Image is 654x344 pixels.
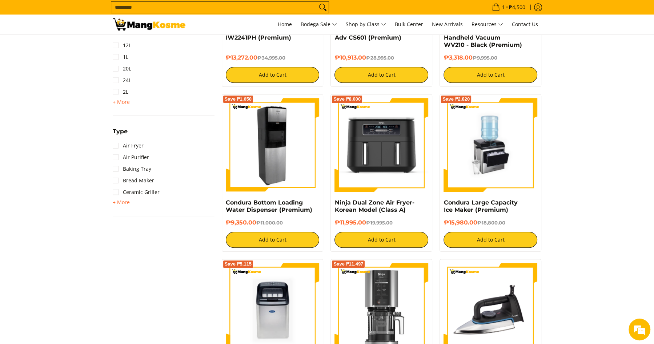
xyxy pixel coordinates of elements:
[334,54,428,61] h6: ₱10,913.00
[297,15,341,34] a: Bodega Sale
[226,199,312,213] a: Condura Bottom Loading Water Dispenser (Premium)
[113,140,144,151] a: Air Fryer
[366,220,392,226] del: ₱19,995.00
[226,98,320,192] img: Condura Bottom Loading Water Dispenser (Premium) - 0
[113,98,130,106] summary: Open
[226,219,320,226] h6: ₱9,350.00
[477,220,505,226] del: ₱18,800.00
[113,163,151,175] a: Baking Tray
[113,74,131,86] a: 24L
[113,51,128,63] a: 1L
[334,27,409,41] a: Shark EvoPower System Adv CS601 (Premium)
[472,20,503,29] span: Resources
[193,15,542,34] nav: Main Menu
[468,15,507,34] a: Resources
[508,5,526,10] span: ₱4,500
[113,99,130,105] span: + More
[334,199,414,213] a: Ninja Dual Zone Air Fryer- Korean Model (Class A)
[113,199,130,205] span: + More
[428,15,466,34] a: New Arrivals
[256,220,283,226] del: ₱11,000.00
[444,27,524,48] a: Shark WANDVAC Cordless Handheld Vacuum WV210 - Black (Premium)
[113,18,185,31] img: Small Appliances l Mang Kosme: Home Appliances Warehouse Sale
[334,67,428,83] button: Add to Cart
[346,20,386,29] span: Shop by Class
[444,67,537,83] button: Add to Cart
[113,175,154,186] a: Bread Maker
[113,198,130,207] summary: Open
[257,55,285,61] del: ₱34,995.00
[508,15,542,34] a: Contact Us
[113,63,131,74] a: 20L
[444,219,537,226] h6: ₱15,980.00
[301,20,337,29] span: Bodega Sale
[226,27,291,41] a: Shark CleanSense IQ IW2241PH (Premium)
[366,55,394,61] del: ₱28,995.00
[113,151,149,163] a: Air Purifier
[333,262,363,266] span: Save ₱11,497
[278,21,292,28] span: Home
[334,98,428,192] img: ninja-dual-zone-air-fryer-full-view-mang-kosme
[391,15,427,34] a: Bulk Center
[472,55,497,61] del: ₱9,995.00
[113,186,160,198] a: Ceramic Griller
[444,54,537,61] h6: ₱3,318.00
[113,129,128,140] summary: Open
[444,199,517,213] a: Condura Large Capacity Ice Maker (Premium)
[333,97,361,101] span: Save ₱8,000
[226,67,320,83] button: Add to Cart
[442,97,470,101] span: Save ₱2,820
[317,2,329,13] button: Search
[512,21,538,28] span: Contact Us
[432,21,463,28] span: New Arrivals
[225,97,252,101] span: Save ₱1,650
[113,40,131,51] a: 12L
[395,21,423,28] span: Bulk Center
[490,3,527,11] span: •
[444,232,537,248] button: Add to Cart
[274,15,296,34] a: Home
[334,219,428,226] h6: ₱11,995.00
[444,98,537,192] img: https://mangkosme.com/products/condura-large-capacity-ice-maker-premium
[226,54,320,61] h6: ₱13,272.00
[113,129,128,134] span: Type
[342,15,390,34] a: Shop by Class
[501,5,506,10] span: 1
[225,262,252,266] span: Save ₱5,115
[113,86,128,98] a: 2L
[226,232,320,248] button: Add to Cart
[334,232,428,248] button: Add to Cart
